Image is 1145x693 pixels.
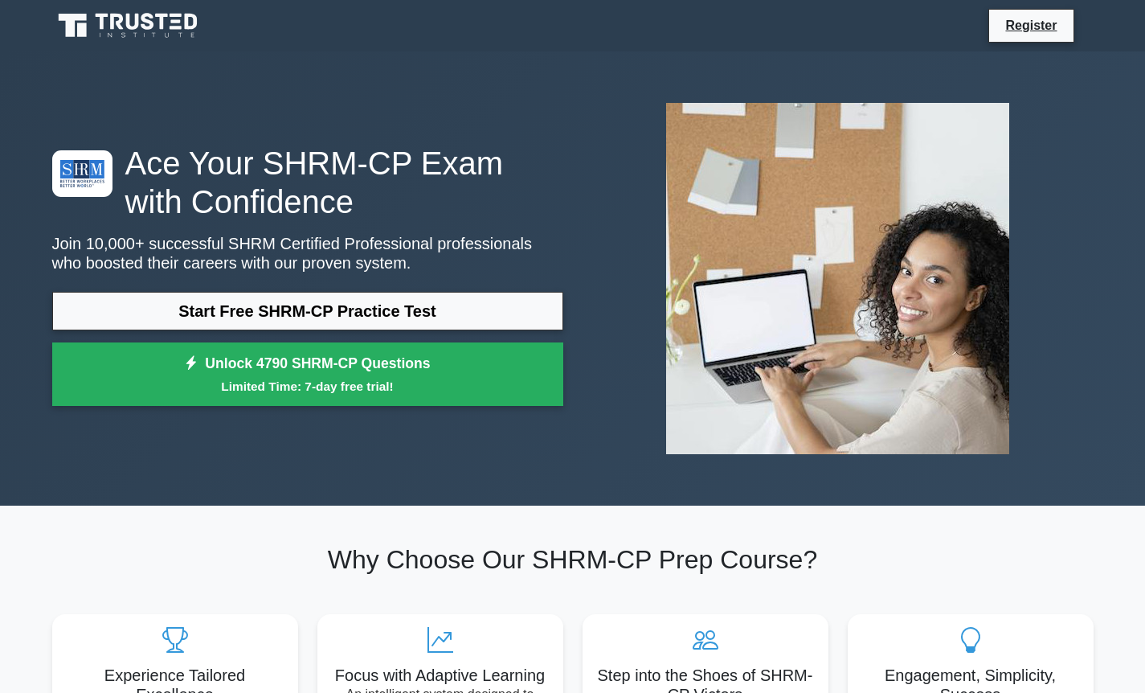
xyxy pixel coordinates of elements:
[52,292,563,330] a: Start Free SHRM-CP Practice Test
[330,666,550,685] h5: Focus with Adaptive Learning
[996,15,1066,35] a: Register
[52,144,563,221] h1: Ace Your SHRM-CP Exam with Confidence
[52,234,563,273] p: Join 10,000+ successful SHRM Certified Professional professionals who boosted their careers with ...
[52,544,1094,575] h2: Why Choose Our SHRM-CP Prep Course?
[72,377,543,396] small: Limited Time: 7-day free trial!
[52,342,563,407] a: Unlock 4790 SHRM-CP QuestionsLimited Time: 7-day free trial!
